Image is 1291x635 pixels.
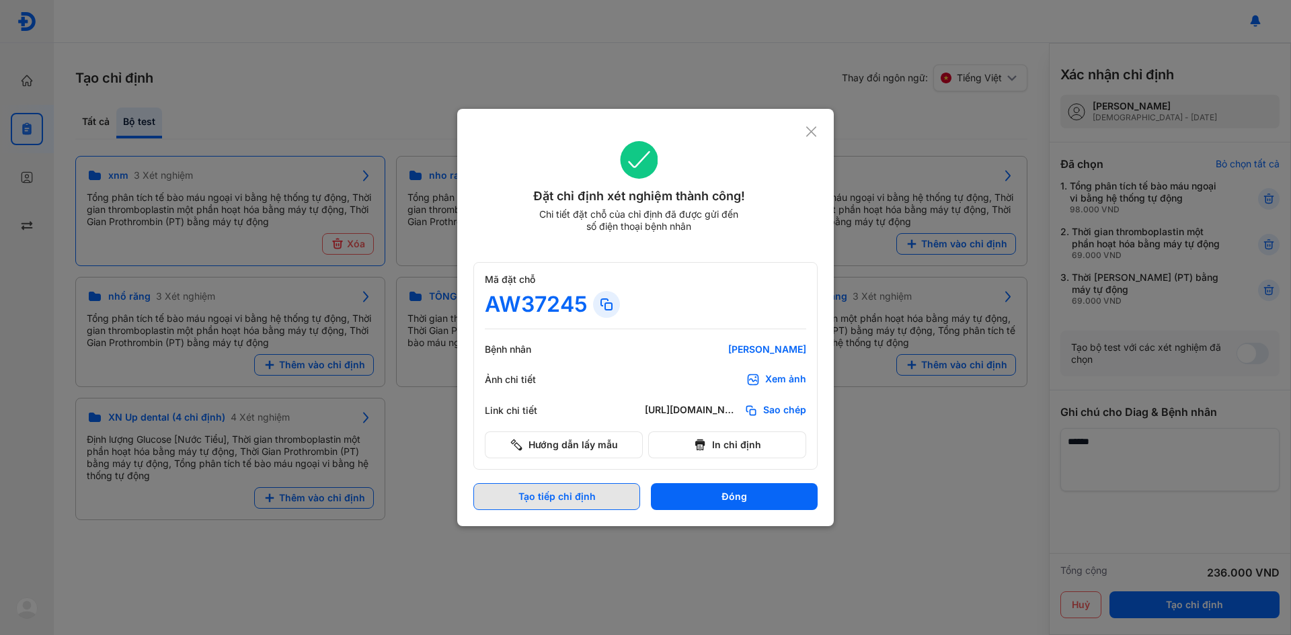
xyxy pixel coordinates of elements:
[763,404,806,417] span: Sao chép
[648,431,806,458] button: In chỉ định
[533,208,744,232] div: Chi tiết đặt chỗ của chỉ định đã được gửi đến số điện thoại bệnh nhân
[645,404,739,417] div: [URL][DOMAIN_NAME]
[473,187,805,206] div: Đặt chỉ định xét nghiệm thành công!
[473,483,640,510] button: Tạo tiếp chỉ định
[485,374,565,386] div: Ảnh chi tiết
[765,373,806,386] div: Xem ảnh
[485,405,565,417] div: Link chi tiết
[651,483,818,510] button: Đóng
[485,343,565,355] div: Bệnh nhân
[485,273,806,286] div: Mã đặt chỗ
[485,291,588,318] div: AW37245
[645,343,806,355] div: [PERSON_NAME]
[485,431,643,458] button: Hướng dẫn lấy mẫu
